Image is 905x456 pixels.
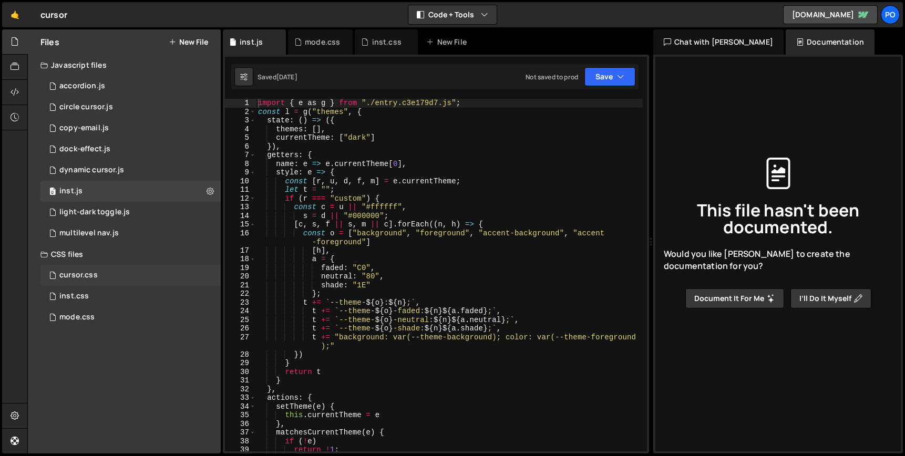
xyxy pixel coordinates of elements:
[786,29,875,55] div: Documentation
[40,223,221,244] div: 15272/43090.js
[225,142,256,151] div: 6
[225,298,256,307] div: 23
[225,324,256,333] div: 26
[426,37,470,47] div: New File
[225,108,256,117] div: 2
[225,255,256,264] div: 18
[59,271,98,280] div: cursor.css
[225,368,256,377] div: 30
[59,313,95,322] div: mode.css
[225,437,256,446] div: 38
[40,286,221,307] div: 15272/41896.css
[305,37,340,47] div: mode.css
[225,316,256,325] div: 25
[526,72,578,81] div: Not saved to prod
[225,177,256,186] div: 10
[664,202,892,235] span: This file hasn't been documented.
[40,265,221,286] div: 15272/40593.css
[59,81,105,91] div: accordion.js
[653,29,784,55] div: Chat with [PERSON_NAME]
[664,248,892,272] span: Would you like [PERSON_NAME] to create the documentation for you?
[225,220,256,229] div: 15
[225,151,256,160] div: 7
[225,333,256,350] div: 27
[225,411,256,420] div: 35
[408,5,497,24] button: Code + Tools
[372,37,402,47] div: inst.css
[59,102,113,112] div: circle cursor.js
[40,76,221,97] div: 15272/40536.js
[59,186,83,196] div: inst.js
[28,244,221,265] div: CSS files
[685,288,784,308] button: Document it for me
[783,5,878,24] a: [DOMAIN_NAME]
[584,67,635,86] button: Save
[2,2,28,27] a: 🤙
[40,8,67,21] div: cursor
[225,203,256,212] div: 13
[225,385,256,394] div: 32
[40,181,221,202] div: 15272/41899.js
[59,123,109,133] div: copy-email.js
[28,55,221,76] div: Javascript files
[40,307,221,328] div: 15272/40601.css
[225,307,256,316] div: 24
[881,5,900,24] a: po
[59,165,124,175] div: dynamic cursor.js
[59,144,110,154] div: dock-effect.js
[225,281,256,290] div: 21
[225,99,256,108] div: 1
[225,116,256,125] div: 3
[225,194,256,203] div: 12
[40,118,221,139] div: 15272/40188.js
[240,37,263,47] div: inst.js
[59,292,89,301] div: inst.css
[40,36,59,48] h2: Files
[225,359,256,368] div: 29
[40,202,221,223] div: 15272/40121.js
[276,72,297,81] div: [DATE]
[225,125,256,134] div: 4
[225,272,256,281] div: 20
[790,288,871,308] button: I’ll do it myself
[225,393,256,402] div: 33
[59,208,130,217] div: light-dark toggle.js
[49,188,56,196] span: 0
[225,402,256,411] div: 34
[225,168,256,177] div: 9
[40,139,221,160] div: 15272/40516.js
[40,160,221,181] div: 15272/40106.js
[169,38,208,46] button: New File
[225,160,256,169] div: 8
[225,428,256,437] div: 37
[225,376,256,385] div: 31
[225,229,256,246] div: 16
[225,212,256,221] div: 14
[225,185,256,194] div: 11
[258,72,297,81] div: Saved
[40,97,221,118] div: 15272/40100.js
[225,264,256,273] div: 19
[225,420,256,429] div: 36
[59,229,119,238] div: multilevel nav.js
[225,133,256,142] div: 5
[225,289,256,298] div: 22
[225,350,256,359] div: 28
[225,246,256,255] div: 17
[225,445,256,454] div: 39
